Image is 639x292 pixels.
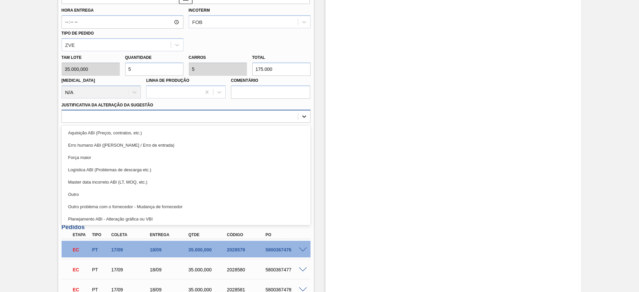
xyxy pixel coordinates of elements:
label: Incoterm [189,8,210,13]
div: 5800367477 [264,267,307,272]
div: 35.000,000 [187,267,230,272]
div: Outro problema com o fornecedor - Mudança de fornecedor [62,201,311,213]
div: FOB [192,19,203,25]
label: Tipo de pedido [62,31,94,36]
div: Em Cancelamento [71,242,91,257]
div: Em Cancelamento [71,262,91,277]
div: Entrega [148,232,191,237]
div: Erro humano ABI ([PERSON_NAME] / Erro de entrada) [62,139,311,151]
div: Aquisição ABI (Preços, contratos, etc.) [62,127,311,139]
div: Tipo [90,232,110,237]
div: Qtde [187,232,230,237]
div: 17/09/2025 [109,247,153,252]
h3: Pedidos [62,224,311,231]
label: Hora Entrega [62,6,183,15]
label: Comentário [231,76,311,85]
label: Quantidade [125,55,152,60]
div: ZVE [65,42,75,48]
div: Pedido de Transferência [90,247,110,252]
div: 18/09/2025 [148,267,191,272]
div: Outro [62,188,311,201]
div: PO [264,232,307,237]
label: Justificativa da Alteração da Sugestão [62,103,153,107]
label: [MEDICAL_DATA] [62,78,95,83]
label: Total [252,55,265,60]
div: 17/09/2025 [109,267,153,272]
div: 35.000,000 [187,247,230,252]
div: Coleta [109,232,153,237]
div: Master data incorreto ABI (LT, MOQ, etc.) [62,176,311,188]
div: 5800367476 [264,247,307,252]
div: Código [225,232,269,237]
p: EC [73,247,90,252]
label: Linha de Produção [146,78,189,83]
div: 2028579 [225,247,269,252]
div: 18/09/2025 [148,247,191,252]
div: Pedido de Transferência [90,267,110,272]
div: 2028580 [225,267,269,272]
label: Carros [189,55,206,60]
div: Força maior [62,151,311,164]
label: Tam lote [62,53,120,63]
div: Etapa [71,232,91,237]
label: Observações [62,124,311,134]
div: Planejamento ABI - Alteração gráfica ou VBI [62,213,311,225]
p: EC [73,267,90,272]
div: Logística ABI (Problemas de descarga etc.) [62,164,311,176]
